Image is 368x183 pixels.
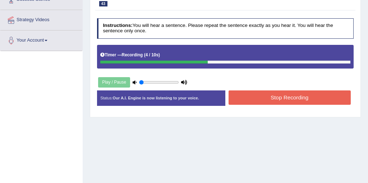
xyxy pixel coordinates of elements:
button: Stop Recording [229,90,351,104]
span: 43 [99,1,107,6]
b: ) [158,52,160,57]
a: Strategy Videos [0,10,82,28]
strong: Our A.I. Engine is now listening to your voice. [113,96,199,100]
b: Instructions: [103,23,132,28]
h4: You will hear a sentence. Please repeat the sentence exactly as you hear it. You will hear the se... [97,18,354,39]
h5: Timer — [100,53,160,57]
b: 4 / 10s [146,52,158,57]
b: Recording [122,52,143,57]
b: ( [144,52,146,57]
a: Your Account [0,30,82,48]
div: Status: [97,90,225,106]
